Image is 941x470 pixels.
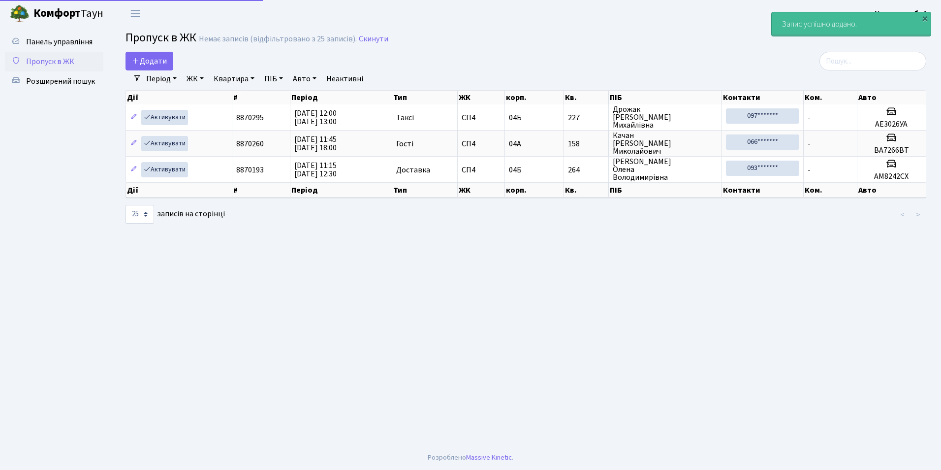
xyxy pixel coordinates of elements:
a: Пропуск в ЖК [5,52,103,71]
a: Квартира [210,70,258,87]
span: Розширений пошук [26,76,95,87]
a: ПІБ [260,70,287,87]
th: Тип [392,91,458,104]
button: Переключити навігацію [123,5,148,22]
th: Контакти [722,183,804,198]
span: СП4 [462,166,501,174]
th: Період [290,183,392,198]
span: [DATE] 11:45 [DATE] 18:00 [294,134,337,153]
th: # [232,91,290,104]
a: Панель управління [5,32,103,52]
select: записів на сторінці [125,205,154,224]
div: × [920,13,930,23]
input: Пошук... [819,52,926,70]
th: Дії [126,91,232,104]
span: 264 [568,166,604,174]
span: 227 [568,114,604,122]
label: записів на сторінці [125,205,225,224]
a: Авто [289,70,320,87]
a: Massive Kinetic [466,452,512,463]
a: Активувати [141,136,188,151]
div: Немає записів (відфільтровано з 25 записів). [199,34,357,44]
th: ЖК [458,91,505,104]
span: СП4 [462,114,501,122]
span: Панель управління [26,36,93,47]
th: # [232,183,290,198]
a: Розширений пошук [5,71,103,91]
b: Консьєрж б. 4. [875,8,929,19]
a: Активувати [141,162,188,177]
a: Скинути [359,34,388,44]
th: Ком. [804,91,857,104]
span: 04А [509,138,521,149]
th: Кв. [564,91,609,104]
a: Період [142,70,181,87]
a: Неактивні [322,70,367,87]
th: Тип [392,183,458,198]
h5: АЕ3026УА [861,120,922,129]
span: Пропуск в ЖК [125,29,196,46]
span: Таун [33,5,103,22]
h5: АМ8242СХ [861,172,922,181]
b: Комфорт [33,5,81,21]
a: Додати [125,52,173,70]
span: [DATE] 12:00 [DATE] 13:00 [294,108,337,127]
th: корп. [505,183,564,198]
span: Додати [132,56,167,67]
th: Кв. [564,183,609,198]
span: 8870260 [236,138,264,149]
span: 04Б [509,112,522,123]
span: [PERSON_NAME] Олена Володимирівна [613,158,718,181]
th: Ком. [804,183,857,198]
th: Дії [126,183,232,198]
div: Розроблено . [428,452,513,463]
span: Пропуск в ЖК [26,56,74,67]
a: ЖК [183,70,208,87]
th: корп. [505,91,564,104]
th: Авто [857,183,926,198]
th: ПІБ [609,91,722,104]
div: Запис успішно додано. [772,12,931,36]
span: - [808,165,811,175]
img: logo.png [10,4,30,24]
span: Доставка [396,166,430,174]
th: Період [290,91,392,104]
span: 158 [568,140,604,148]
th: Контакти [722,91,804,104]
span: 04Б [509,165,522,175]
th: Авто [857,91,926,104]
th: ЖК [458,183,505,198]
span: - [808,138,811,149]
th: ПІБ [609,183,722,198]
span: 8870295 [236,112,264,123]
h5: ВА7266ВТ [861,146,922,155]
span: Дрожак [PERSON_NAME] Михайлівна [613,105,718,129]
span: Гості [396,140,413,148]
span: СП4 [462,140,501,148]
a: Консьєрж б. 4. [875,8,929,20]
span: - [808,112,811,123]
span: Качан [PERSON_NAME] Миколайович [613,132,718,155]
span: 8870193 [236,165,264,175]
span: Таксі [396,114,414,122]
span: [DATE] 11:15 [DATE] 12:30 [294,160,337,179]
a: Активувати [141,110,188,125]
